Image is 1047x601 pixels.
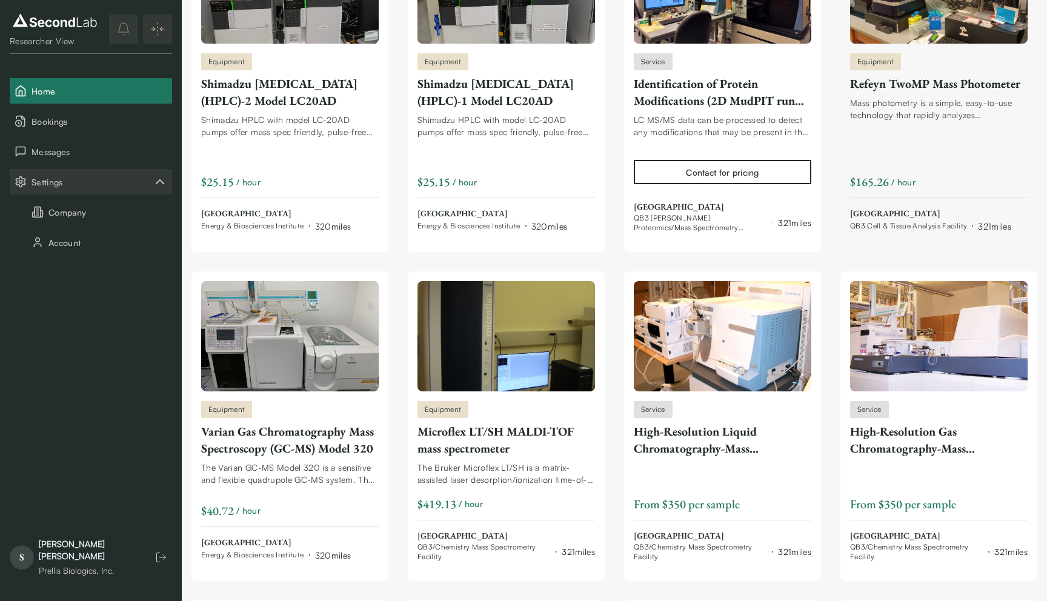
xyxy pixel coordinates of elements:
span: Equipment [857,56,894,67]
span: QB3 Cell & Tissue Analysis Facility [850,221,967,231]
div: Refeyn TwoMP Mass Photometer [850,75,1028,92]
button: Company [10,199,172,225]
button: Bookings [10,108,172,134]
div: $40.72 [201,502,234,519]
span: [GEOGRAPHIC_DATA] [634,201,811,213]
div: 320 miles [315,549,351,562]
button: Settings [10,169,172,194]
span: [GEOGRAPHIC_DATA] [417,530,595,542]
div: $25.15 [417,173,450,190]
div: Identification of Protein Modifications (2D MudPIT run Cation Exchange RP LC-MS/MS) [634,75,811,109]
div: Shimadzu HPLC with model LC-20AD pumps offer mass spec friendly, pulse-free delivery – the most s... [417,114,595,138]
span: / hour [453,176,477,188]
span: [GEOGRAPHIC_DATA] [201,537,351,549]
div: 321 miles [978,220,1011,233]
span: [GEOGRAPHIC_DATA] [417,208,567,220]
img: logo [10,11,100,30]
button: Messages [10,139,172,164]
span: Home [32,85,167,98]
span: QB3/Chemistry Mass Spectrometry Facility [850,542,983,562]
img: High-Resolution Liquid Chromatography-Mass Spectrometry (LC-MS) [634,281,811,391]
button: notifications [109,15,138,44]
div: Microflex LT/SH MALDI-TOF mass spectrometer [417,423,595,457]
div: 321 miles [562,545,595,558]
div: [PERSON_NAME] [PERSON_NAME] [39,538,138,562]
a: High-Resolution Gas Chromatography-Mass Spectrometry (GC-MS)ServiceHigh-Resolution Gas Chromatogr... [850,281,1028,562]
img: Varian Gas Chromatography Mass Spectroscopy (GC-MS) Model 320 [201,281,379,391]
span: Energy & Biosciences Institute [417,221,520,231]
span: / hour [236,176,261,188]
a: Varian Gas Chromatography Mass Spectroscopy (GC-MS) Model 320EquipmentVarian Gas Chromatography M... [201,281,379,562]
div: $165.26 [850,173,889,190]
span: QB3/Chemistry Mass Spectrometry Facility [634,542,767,562]
span: Service [641,56,665,67]
div: LC MS/MS data can be processed to detect any modifications that may be present in the peptides de... [634,114,811,138]
div: Shimadzu HPLC with model LC-20AD pumps offer mass spec friendly, pulse-free delivery – the most s... [201,114,379,138]
a: High-Resolution Liquid Chromatography-Mass Spectrometry (LC-MS)ServiceHigh-Resolution Liquid Chro... [634,281,811,562]
button: Log out [150,546,172,568]
span: Messages [32,145,167,158]
div: High-Resolution Gas Chromatography-Mass Spectrometry (GC-MS) [850,423,1028,457]
div: Mass photometry is a simple, easy-to-use technology that rapidly analyzes biomolecules at the sin... [850,97,1028,121]
div: Shimadzu [MEDICAL_DATA] (HPLC)-1 Model LC20AD [417,75,595,109]
button: Home [10,78,172,104]
div: 321 miles [994,545,1028,558]
span: / hour [459,497,483,510]
span: [GEOGRAPHIC_DATA] [634,530,811,542]
div: Prellis Biologics, Inc. [39,565,138,577]
span: From $350 per sample [634,496,740,512]
span: Equipment [425,56,461,67]
span: S [10,545,34,569]
img: High-Resolution Gas Chromatography-Mass Spectrometry (GC-MS) [850,281,1028,391]
span: Equipment [425,404,461,415]
span: Settings [32,176,153,188]
span: QB3/Chemistry Mass Spectrometry Facility [417,542,551,562]
span: From $350 per sample [850,496,956,512]
button: Account [10,230,172,255]
div: The Bruker Microflex LT/SH is a matrix-assisted laser desorption/ionization time-of-flight (MALDI... [417,462,595,486]
div: $419.13 [417,496,456,513]
span: [GEOGRAPHIC_DATA] [850,530,1028,542]
span: / hour [236,504,261,517]
span: Equipment [208,404,245,415]
a: Microflex LT/SH MALDI-TOF mass spectrometerEquipmentMicroflex LT/SH MALDI-TOF mass spectrometerTh... [417,281,595,562]
span: QB3 [PERSON_NAME] Proteomics/Mass Spectrometry Laboratory [634,213,768,233]
div: 320 miles [531,220,568,233]
div: 321 miles [778,545,811,558]
span: Equipment [208,56,245,67]
div: 320 miles [315,220,351,233]
div: The Varian GC-MS Model 320 is a sensitive and flexible quadrupole GC-MS system. The Model 320 pro... [201,462,379,486]
div: $25.15 [201,173,234,190]
div: Shimadzu [MEDICAL_DATA] (HPLC)-2 Model LC20AD [201,75,379,109]
div: Researcher View [10,35,100,47]
div: High-Resolution Liquid Chromatography-Mass Spectrometry (LC-MS) [634,423,811,457]
img: Microflex LT/SH MALDI-TOF mass spectrometer [417,281,595,391]
span: Energy & Biosciences Institute [201,221,304,231]
div: Varian Gas Chromatography Mass Spectroscopy (GC-MS) Model 320 [201,423,379,457]
span: / hour [891,176,916,188]
span: [GEOGRAPHIC_DATA] [850,208,1011,220]
button: Expand/Collapse sidebar [143,15,172,44]
span: Service [641,404,665,415]
div: Contact for pricing [686,166,759,179]
span: [GEOGRAPHIC_DATA] [201,208,351,220]
span: Energy & Biosciences Institute [201,550,304,560]
span: Bookings [32,115,167,128]
div: 321 miles [778,216,811,229]
div: Settings sub items [10,169,172,194]
span: Service [857,404,882,415]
